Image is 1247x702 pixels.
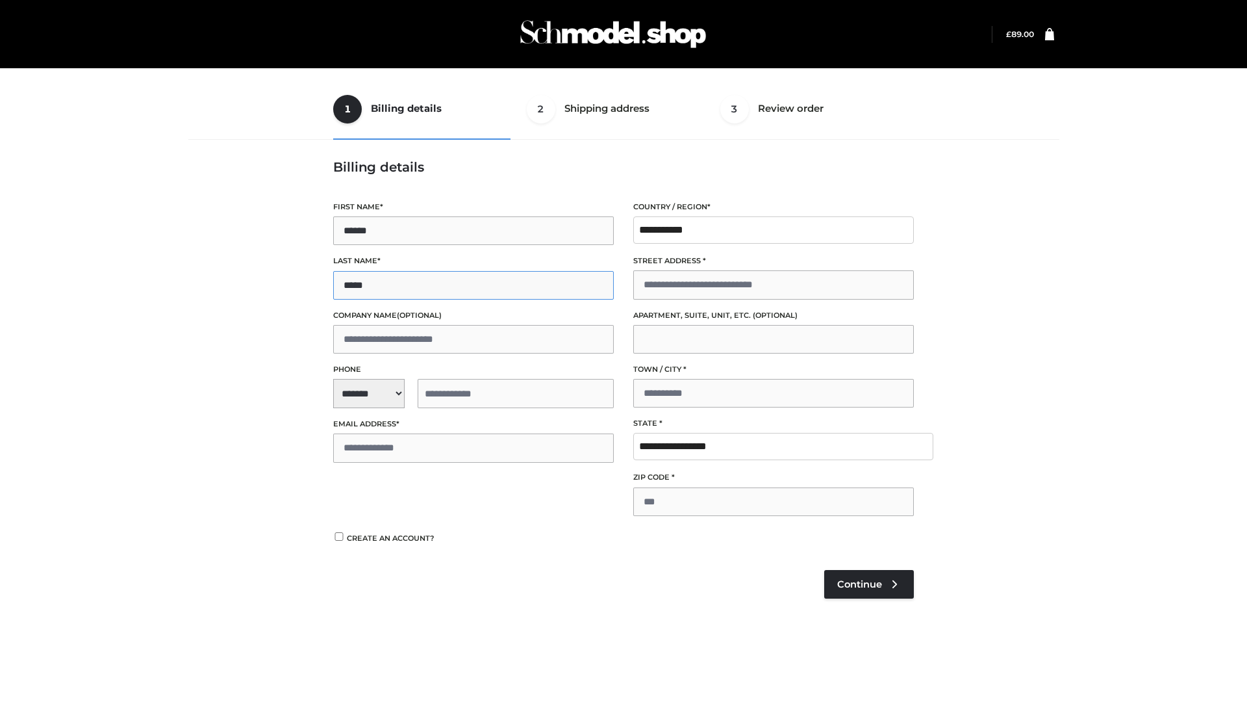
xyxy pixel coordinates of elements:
label: Apartment, suite, unit, etc. [633,309,914,322]
label: Company name [333,309,614,322]
span: Continue [837,578,882,590]
label: ZIP Code [633,471,914,484]
h3: Billing details [333,159,914,175]
input: Create an account? [333,532,345,541]
span: £ [1006,29,1011,39]
label: First name [333,201,614,213]
label: Country / Region [633,201,914,213]
label: Street address [633,255,914,267]
span: (optional) [397,311,442,320]
a: £89.00 [1006,29,1034,39]
label: State [633,417,914,430]
label: Last name [333,255,614,267]
bdi: 89.00 [1006,29,1034,39]
a: Continue [824,570,914,599]
img: Schmodel Admin 964 [516,8,711,60]
label: Town / City [633,363,914,376]
label: Email address [333,418,614,430]
span: (optional) [753,311,798,320]
label: Phone [333,363,614,376]
span: Create an account? [347,534,435,543]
